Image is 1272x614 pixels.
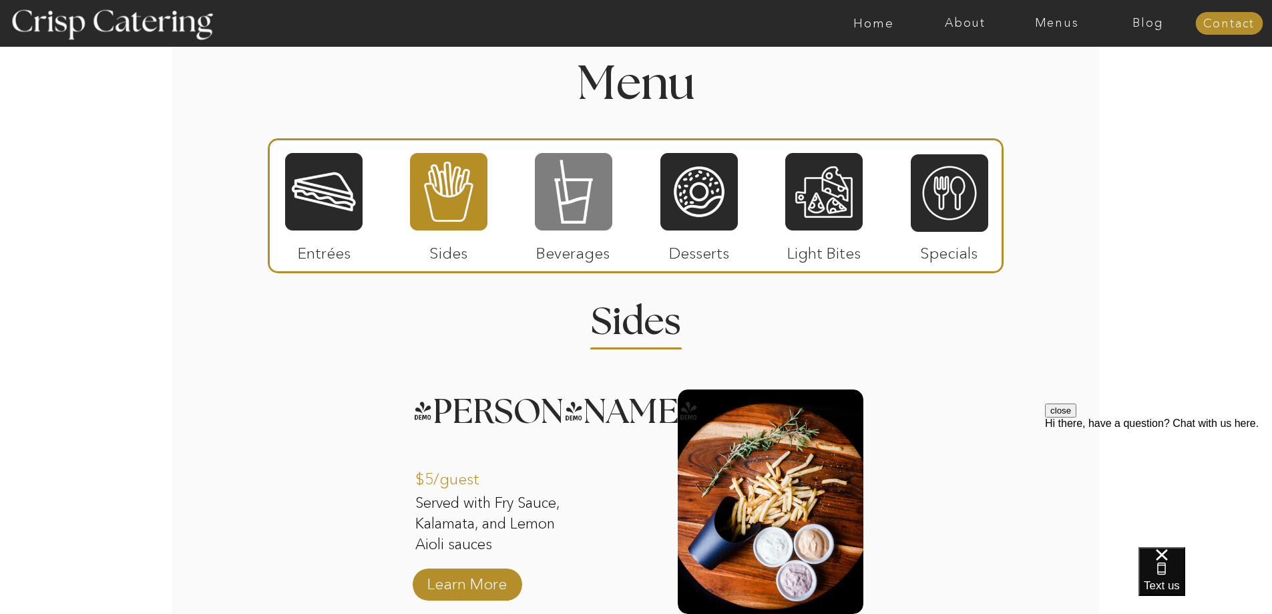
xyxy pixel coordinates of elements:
h3: [PERSON_NAME] [413,395,658,412]
a: About [919,17,1011,30]
p: Sides [404,231,493,269]
h2: Sides [571,303,702,329]
iframe: podium webchat widget prompt [1045,404,1272,564]
a: Home [828,17,919,30]
p: Entrées [280,231,369,269]
iframe: podium webchat widget bubble [1138,547,1272,614]
a: Menus [1011,17,1102,30]
p: Beverages [529,231,618,269]
a: Blog [1102,17,1194,30]
h1: Menu [451,61,822,101]
p: Specials [905,231,994,269]
p: Desserts [655,231,744,269]
p: Served with Fry Sauce, Kalamata, and Lemon Aioli sauces [415,493,587,557]
p: $5/guest [415,456,504,495]
a: Contact [1195,17,1263,31]
p: Light Bites [780,231,869,269]
a: Learn More [423,561,511,600]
